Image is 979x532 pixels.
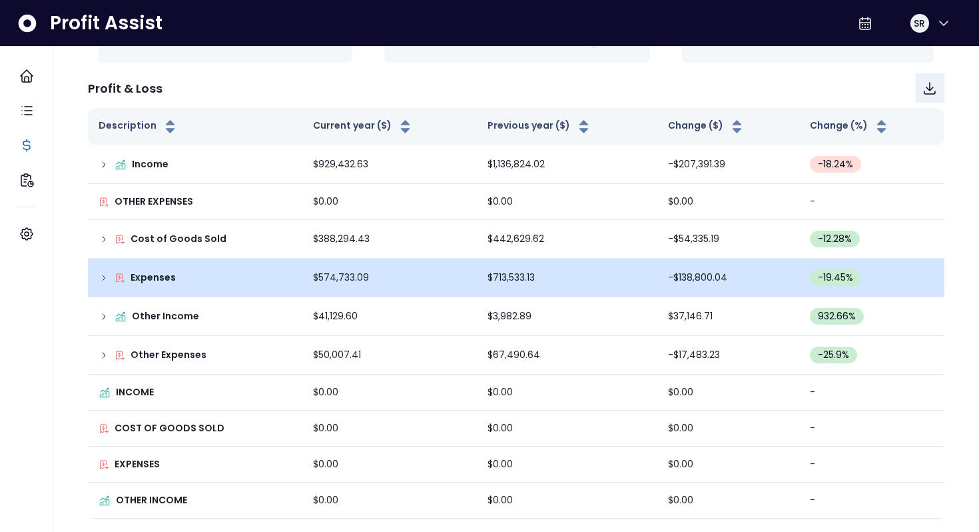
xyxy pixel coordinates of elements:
[477,336,657,375] td: $67,490.64
[477,411,657,447] td: $0.00
[477,259,657,297] td: $713,533.13
[302,297,478,336] td: $41,129.60
[799,411,944,447] td: -
[668,119,745,135] button: Change ($)
[914,17,925,30] span: SR
[657,447,799,483] td: $0.00
[131,271,176,285] p: Expenses
[99,119,178,135] button: Description
[116,493,187,507] p: OTHER INCOME
[799,184,944,220] td: -
[302,220,478,259] td: $388,294.43
[818,157,853,171] span: -18.24 %
[818,309,856,323] span: 932.66 %
[132,309,199,323] p: Other Income
[657,483,799,519] td: $0.00
[313,119,414,135] button: Current year ($)
[799,483,944,519] td: -
[131,348,206,362] p: Other Expenses
[88,79,163,97] p: Profit & Loss
[657,184,799,220] td: $0.00
[657,336,799,375] td: -$17,483.23
[818,232,852,246] span: -12.28 %
[477,483,657,519] td: $0.00
[116,385,154,399] p: INCOME
[477,145,657,184] td: $1,136,824.02
[657,259,799,297] td: -$138,800.04
[818,271,853,285] span: -19.45 %
[477,220,657,259] td: $442,629.62
[302,483,478,519] td: $0.00
[477,375,657,411] td: $0.00
[657,145,799,184] td: -$207,391.39
[302,411,478,447] td: $0.00
[477,447,657,483] td: $0.00
[131,232,226,246] p: Cost of Goods Sold
[302,375,478,411] td: $0.00
[799,375,944,411] td: -
[818,348,849,362] span: -25.9 %
[115,195,193,209] p: OTHER EXPENSES
[115,421,224,435] p: COST OF GOODS SOLD
[115,457,160,471] p: EXPENSES
[50,11,163,35] span: Profit Assist
[799,447,944,483] td: -
[657,220,799,259] td: -$54,335.19
[657,375,799,411] td: $0.00
[477,184,657,220] td: $0.00
[302,447,478,483] td: $0.00
[132,157,168,171] p: Income
[657,297,799,336] td: $37,146.71
[302,145,478,184] td: $929,432.63
[302,336,478,375] td: $50,007.41
[488,119,592,135] button: Previous year ($)
[302,259,478,297] td: $574,733.09
[915,73,944,103] button: Download
[302,184,478,220] td: $0.00
[657,411,799,447] td: $0.00
[477,297,657,336] td: $3,982.89
[810,119,890,135] button: Change (%)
